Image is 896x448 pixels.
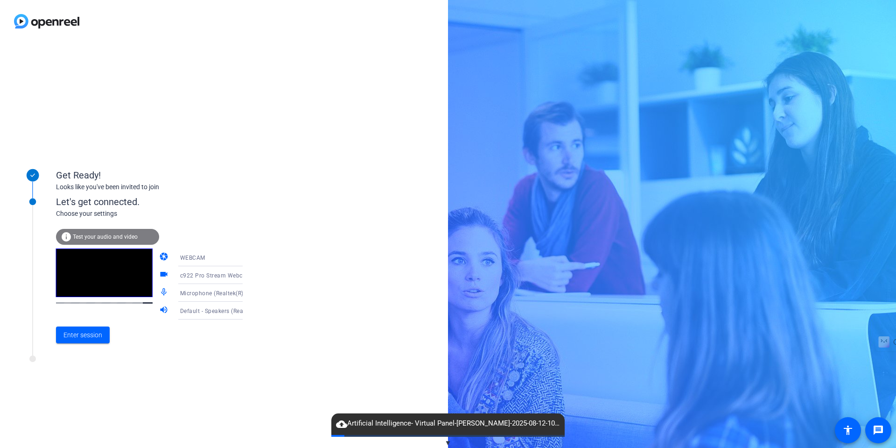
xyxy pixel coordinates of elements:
[873,425,884,436] mat-icon: message
[331,418,565,429] span: Artificial Intelligence- Virtual Panel-[PERSON_NAME]-2025-08-12-10-33-18-724-2.webm
[56,182,243,192] div: Looks like you've been invited to join
[56,195,262,209] div: Let's get connected.
[56,209,262,219] div: Choose your settings
[180,255,205,261] span: WEBCAM
[180,307,281,314] span: Default - Speakers (Realtek(R) Audio)
[159,305,170,316] mat-icon: volume_up
[159,252,170,263] mat-icon: camera
[842,425,854,436] mat-icon: accessibility
[180,289,264,297] span: Microphone (Realtek(R) Audio)
[180,271,287,279] span: c922 Pro Stream Webcam (046d:085c)
[159,287,170,299] mat-icon: mic_none
[56,168,243,182] div: Get Ready!
[159,270,170,281] mat-icon: videocam
[63,330,102,340] span: Enter session
[445,439,452,447] span: ▼
[73,234,138,240] span: Test your audio and video
[336,419,347,430] mat-icon: cloud_upload
[56,327,110,343] button: Enter session
[61,231,72,242] mat-icon: info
